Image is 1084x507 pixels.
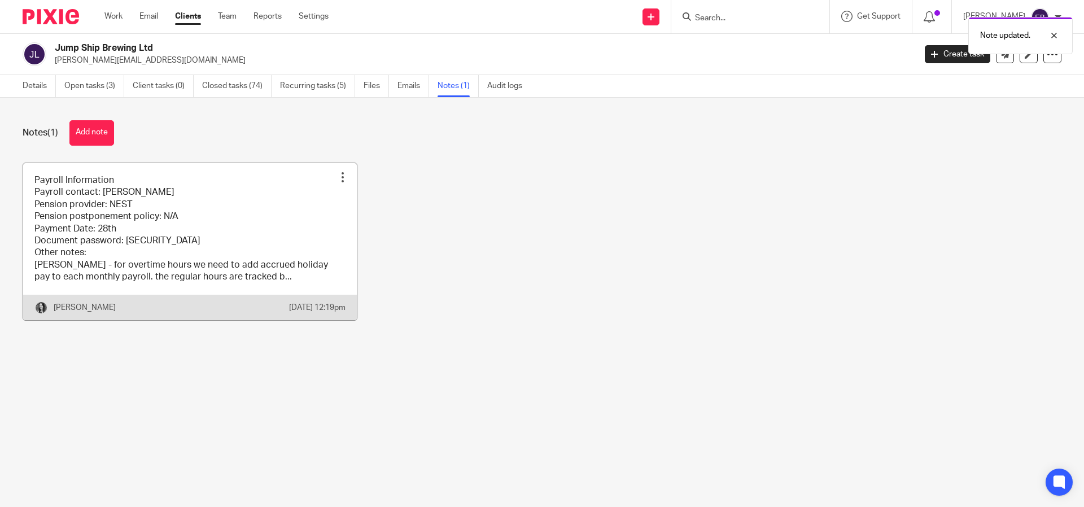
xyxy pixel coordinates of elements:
[23,9,79,24] img: Pixie
[104,11,123,22] a: Work
[487,75,531,97] a: Audit logs
[289,302,346,313] p: [DATE] 12:19pm
[34,301,48,314] img: brodie%203%20small.jpg
[1031,8,1049,26] img: svg%3E
[980,30,1030,41] p: Note updated.
[23,42,46,66] img: svg%3E
[218,11,237,22] a: Team
[253,11,282,22] a: Reports
[69,120,114,146] button: Add note
[55,55,908,66] p: [PERSON_NAME][EMAIL_ADDRESS][DOMAIN_NAME]
[47,128,58,137] span: (1)
[133,75,194,97] a: Client tasks (0)
[299,11,329,22] a: Settings
[925,45,990,63] a: Create task
[175,11,201,22] a: Clients
[64,75,124,97] a: Open tasks (3)
[202,75,272,97] a: Closed tasks (74)
[139,11,158,22] a: Email
[55,42,737,54] h2: Jump Ship Brewing Ltd
[397,75,429,97] a: Emails
[364,75,389,97] a: Files
[54,302,116,313] p: [PERSON_NAME]
[23,75,56,97] a: Details
[438,75,479,97] a: Notes (1)
[280,75,355,97] a: Recurring tasks (5)
[23,127,58,139] h1: Notes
